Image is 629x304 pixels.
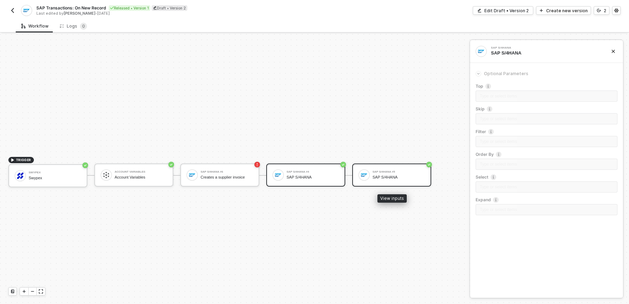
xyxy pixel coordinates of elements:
[23,7,29,14] img: integration-icon
[597,8,601,13] span: icon-versioning
[39,289,43,294] span: icon-expand
[254,162,260,167] span: icon-error-page
[22,289,26,294] span: icon-play
[80,23,87,30] sup: 0
[152,5,187,11] div: Draft • Version 2
[491,50,600,56] div: SAP S/4HANA
[201,171,253,173] div: SAP S/4HANA #6
[168,162,174,167] span: icon-success-page
[17,173,23,179] img: icon
[8,6,17,15] button: back
[477,8,482,13] span: icon-edit
[604,8,606,14] div: 2
[484,8,529,14] div: Edit Draft • Version 2
[361,172,367,178] img: icon
[611,49,615,53] span: icon-close
[10,158,15,162] span: icon-play
[82,162,88,168] span: icon-success-page
[275,172,281,178] img: icon
[29,176,81,180] div: Swypex
[476,70,617,78] div: Optional Parameters
[16,157,31,163] span: TRIGGER
[536,6,591,15] button: Create new version
[373,171,425,173] div: SAP S/4HANA #5
[201,175,253,180] div: Creates a supplier invoice
[287,171,339,173] div: SAP S/4HANA #4
[476,72,480,76] span: icon-arrow-right-small
[546,8,588,14] div: Create new version
[473,6,533,15] button: Edit Draft • Version 2
[115,171,167,173] div: Account Variables
[115,175,167,180] div: Account Variables
[373,175,425,180] div: SAP S/4HANA
[594,6,609,15] button: 2
[491,46,596,49] div: SAP S/4HANA
[64,11,95,16] span: [PERSON_NAME]
[153,6,157,10] span: icon-edit
[29,171,81,174] div: Swypex
[426,162,432,167] span: icon-success-page
[103,172,109,178] img: icon
[478,48,484,55] img: integration-icon
[109,5,150,11] div: Released • Version 1
[30,289,35,294] span: icon-minus
[21,23,49,29] div: Workflow
[36,11,314,16] div: Last edited by - [DATE]
[10,8,15,13] img: back
[539,8,543,13] span: icon-play
[287,175,339,180] div: SAP S/4HANA
[614,8,619,13] span: icon-settings
[377,194,407,203] div: View inputs
[36,5,106,11] span: SAP Transactions: On New Record
[484,71,528,76] span: Optional Parameters
[189,172,195,178] img: icon
[60,23,87,30] div: Logs
[340,162,346,167] span: icon-success-page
